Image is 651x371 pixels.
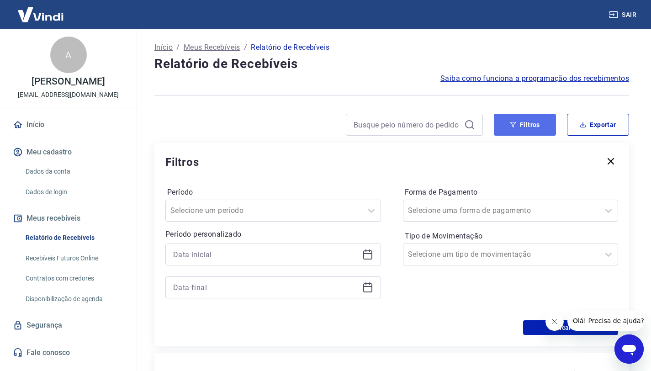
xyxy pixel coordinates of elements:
input: Data inicial [173,248,359,261]
a: Dados de login [22,183,126,201]
label: Tipo de Movimentação [405,231,617,242]
button: Sair [607,6,640,23]
p: [PERSON_NAME] [32,77,105,86]
p: Relatório de Recebíveis [251,42,329,53]
button: Filtros [494,114,556,136]
div: A [50,37,87,73]
a: Início [11,115,126,135]
button: Exportar [567,114,629,136]
a: Relatório de Recebíveis [22,228,126,247]
button: Meus recebíveis [11,208,126,228]
a: Saiba como funciona a programação dos recebimentos [440,73,629,84]
iframe: Fechar mensagem [545,313,564,331]
input: Busque pelo número do pedido [354,118,460,132]
a: Contratos com credores [22,269,126,288]
iframe: Botão para abrir a janela de mensagens [614,334,644,364]
a: Segurança [11,315,126,335]
p: / [176,42,180,53]
img: Vindi [11,0,70,28]
button: Meu cadastro [11,142,126,162]
a: Meus Recebíveis [184,42,240,53]
p: / [244,42,247,53]
label: Forma de Pagamento [405,187,617,198]
p: Período personalizado [165,229,381,240]
p: [EMAIL_ADDRESS][DOMAIN_NAME] [18,90,119,100]
a: Fale conosco [11,343,126,363]
a: Início [154,42,173,53]
span: Olá! Precisa de ajuda? [5,6,77,14]
button: Aplicar filtros [523,320,618,335]
h4: Relatório de Recebíveis [154,55,629,73]
iframe: Mensagem da empresa [567,311,644,331]
h5: Filtros [165,155,199,170]
a: Disponibilização de agenda [22,290,126,308]
a: Recebíveis Futuros Online [22,249,126,268]
input: Data final [173,281,359,294]
label: Período [167,187,379,198]
a: Dados da conta [22,162,126,181]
